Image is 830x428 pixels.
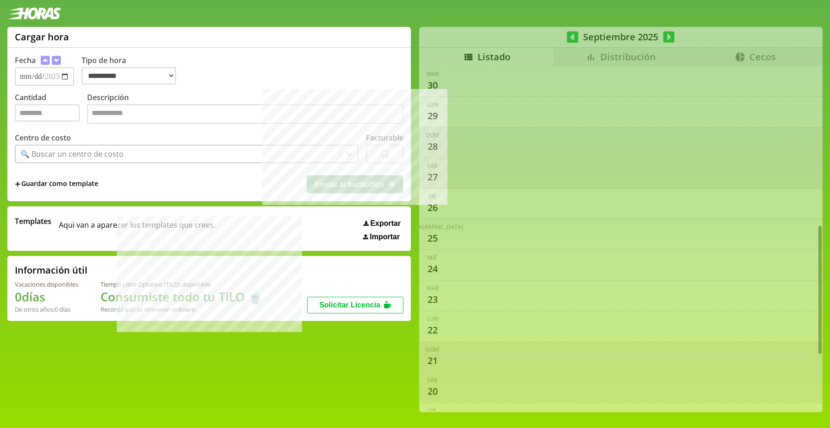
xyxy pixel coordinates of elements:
[15,104,80,121] input: Cantidad
[15,288,78,305] h1: 0 días
[87,104,403,124] textarea: Descripción
[15,133,71,143] label: Centro de costo
[15,179,20,189] span: +
[370,219,401,228] span: Exportar
[101,305,263,313] div: Recordá que se renuevan en
[361,219,403,228] button: Exportar
[15,55,36,65] label: Fecha
[7,7,61,19] img: logotipo
[15,280,78,288] div: Vacaciones disponibles
[15,216,51,226] span: Templates
[370,233,400,241] span: Importar
[15,264,88,276] h2: Información útil
[101,280,263,288] div: Tiempo Libre Optativo (TiLO) disponible
[101,288,263,305] h1: Consumiste todo tu TiLO 🍵
[307,297,403,313] button: Solicitar Licencia
[15,31,69,43] h1: Cargar hora
[15,92,87,126] label: Cantidad
[20,149,124,159] div: 🔍 Buscar un centro de costo
[82,55,183,86] label: Tipo de hora
[82,67,176,84] select: Tipo de hora
[366,133,403,143] label: Facturable
[319,301,380,309] span: Solicitar Licencia
[59,216,215,241] span: Aqui van a aparecer los templates que crees.
[87,92,403,126] label: Descripción
[15,179,98,189] span: +Guardar como template
[179,305,195,313] b: Enero
[15,305,78,313] div: De otros años: 0 días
